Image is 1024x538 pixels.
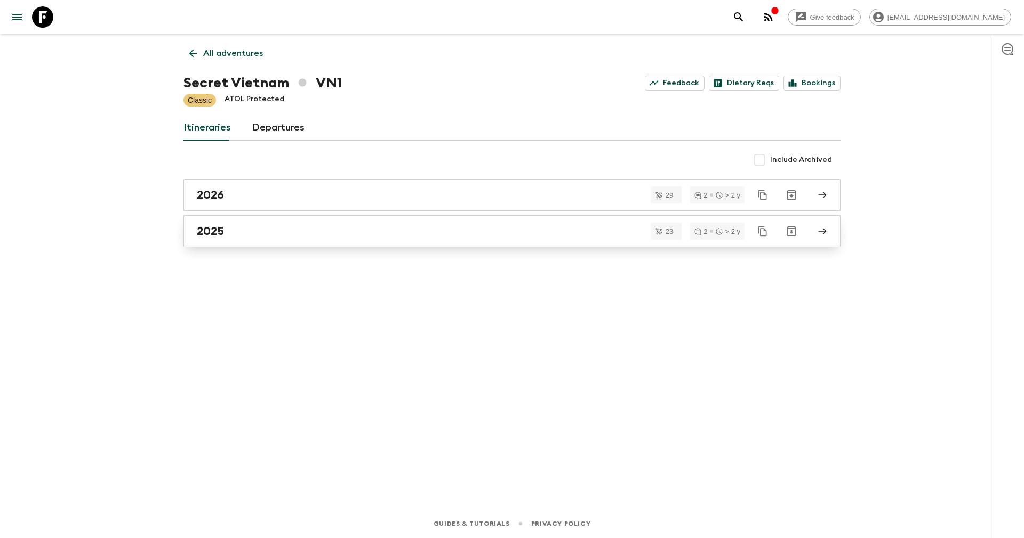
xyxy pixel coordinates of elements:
[203,47,263,60] p: All adventures
[6,6,28,28] button: menu
[659,228,679,235] span: 23
[188,95,212,105] p: Classic
[183,215,841,247] a: 2025
[753,185,772,205] button: Duplicate
[225,94,284,107] p: ATOL Protected
[694,228,707,235] div: 2
[531,518,590,529] a: Privacy Policy
[716,192,740,199] div: > 2 y
[659,192,679,199] span: 29
[781,221,802,242] button: Archive
[753,222,772,241] button: Duplicate
[783,76,841,91] a: Bookings
[804,13,860,21] span: Give feedback
[781,184,802,206] button: Archive
[728,6,749,28] button: search adventures
[183,72,342,94] h1: Secret Vietnam VN1
[197,224,224,238] h2: 2025
[183,115,231,141] a: Itineraries
[252,115,305,141] a: Departures
[694,192,707,199] div: 2
[788,9,861,26] a: Give feedback
[183,43,269,64] a: All adventures
[709,76,779,91] a: Dietary Reqs
[869,9,1011,26] div: [EMAIL_ADDRESS][DOMAIN_NAME]
[882,13,1011,21] span: [EMAIL_ADDRESS][DOMAIN_NAME]
[183,179,841,211] a: 2026
[716,228,740,235] div: > 2 y
[645,76,705,91] a: Feedback
[770,154,832,165] span: Include Archived
[434,518,510,529] a: Guides & Tutorials
[197,188,224,202] h2: 2026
